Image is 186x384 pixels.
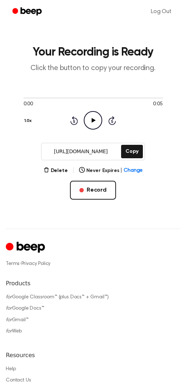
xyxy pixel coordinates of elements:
button: 1.0x [24,115,34,127]
h6: Products [6,279,180,288]
span: 0:00 [24,101,33,108]
a: forGmail™ [6,318,29,323]
i: for [6,306,12,311]
a: Beep [7,5,48,19]
a: Log Out [144,3,179,20]
i: for [6,329,12,334]
h1: Your Recording is Ready [6,46,180,58]
button: Never Expires|Change [79,167,143,175]
a: forGoogle Docs™ [6,306,44,311]
a: Contact Us [6,378,31,383]
a: Privacy Policy [21,261,51,266]
i: for [6,295,12,300]
div: · [6,260,180,267]
h6: Resources [6,351,180,360]
button: Delete [44,167,68,175]
a: Help [6,367,16,372]
button: Copy [121,145,142,158]
span: Change [124,167,142,175]
span: 0:05 [153,101,162,108]
i: for [6,318,12,323]
span: | [120,167,122,175]
span: | [72,166,75,175]
p: Click the button to copy your recording. [6,64,180,73]
button: Record [70,181,116,200]
a: Terms [6,261,20,266]
a: forGoogle Classroom™ (plus Docs™ + Gmail™) [6,295,109,300]
a: Cruip [6,241,47,255]
a: forWeb [6,329,22,334]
